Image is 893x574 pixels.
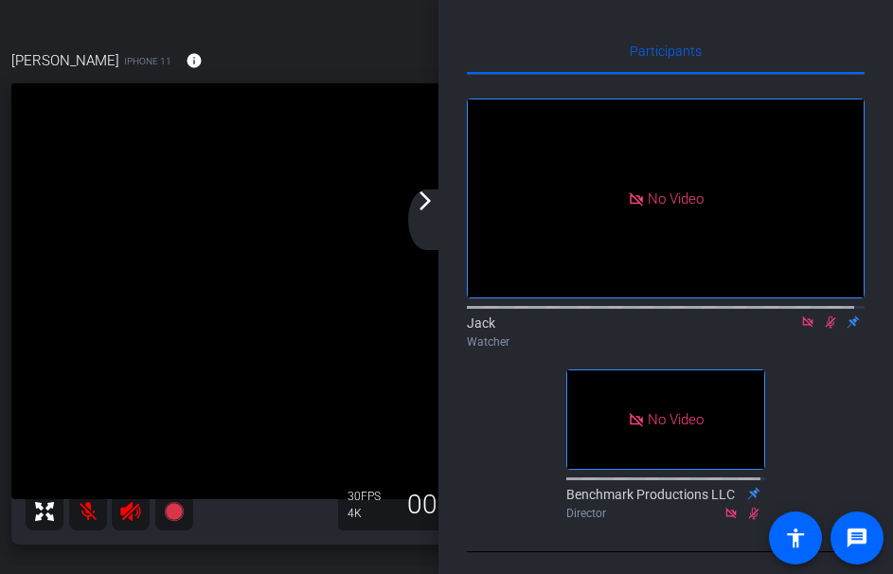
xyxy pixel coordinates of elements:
span: [PERSON_NAME] [11,50,119,71]
mat-icon: arrow_forward_ios [414,189,437,212]
div: 30 [348,489,395,504]
span: iPhone 11 [124,54,171,68]
mat-icon: message [846,527,868,549]
div: Jack [467,314,865,350]
div: Director [566,505,765,522]
span: FPS [361,490,381,503]
mat-icon: accessibility [784,527,807,549]
span: Participants [630,45,702,58]
span: No Video [648,189,704,206]
span: No Video [648,411,704,428]
div: Benchmark Productions LLC [566,485,765,522]
div: Watcher [467,333,865,350]
div: 4K [348,506,395,521]
mat-icon: info [186,52,203,69]
div: 00:00:00 [395,489,522,521]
